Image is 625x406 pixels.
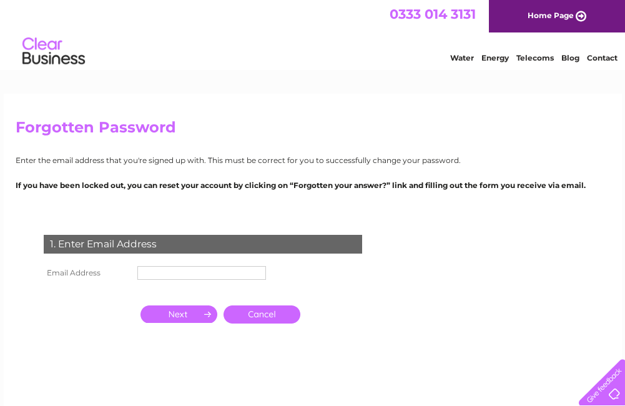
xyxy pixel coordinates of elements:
[18,7,608,61] div: Clear Business is a trading name of Verastar Limited (registered in [GEOGRAPHIC_DATA] No. 3667643...
[41,263,134,283] th: Email Address
[481,53,509,62] a: Energy
[390,6,476,22] a: 0333 014 3131
[516,53,554,62] a: Telecoms
[587,53,618,62] a: Contact
[16,154,610,166] p: Enter the email address that you're signed up with. This must be correct for you to successfully ...
[16,119,610,142] h2: Forgotten Password
[450,53,474,62] a: Water
[22,32,86,71] img: logo.png
[224,305,300,324] a: Cancel
[44,235,362,254] div: 1. Enter Email Address
[561,53,579,62] a: Blog
[16,179,610,191] p: If you have been locked out, you can reset your account by clicking on “Forgotten your answer?” l...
